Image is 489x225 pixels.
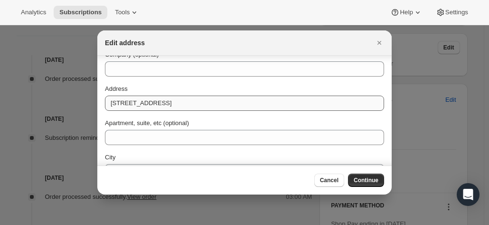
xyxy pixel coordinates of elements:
span: City [105,154,115,161]
button: Subscriptions [54,6,107,19]
span: Continue [354,176,378,184]
span: Apartment, suite, etc (optional) [105,119,189,127]
span: Cancel [320,176,339,184]
button: Help [385,6,428,19]
button: Analytics [15,6,52,19]
button: Cancel [314,174,344,187]
button: Settings [430,6,474,19]
div: Open Intercom Messenger [457,183,480,206]
button: Close [373,36,386,49]
button: Tools [109,6,145,19]
button: Continue [348,174,384,187]
span: Tools [115,9,130,16]
span: Analytics [21,9,46,16]
h2: Edit address [105,38,145,48]
span: Settings [445,9,468,16]
span: Subscriptions [59,9,102,16]
span: Help [400,9,413,16]
span: Address [105,85,128,92]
